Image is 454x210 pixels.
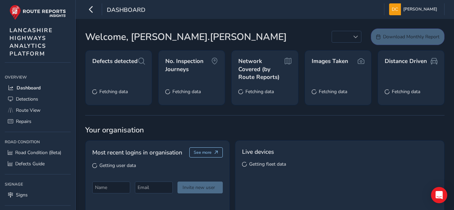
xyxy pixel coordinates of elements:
a: Route View [5,105,71,116]
span: Fetching data [99,88,128,95]
span: Fetching data [245,88,274,95]
span: Getting fleet data [249,161,286,167]
span: Dashboard [17,85,41,91]
span: Fetching data [319,88,347,95]
span: [PERSON_NAME] [403,3,437,15]
div: Overview [5,72,71,82]
a: Road Condition (Beta) [5,147,71,158]
input: Email [135,182,173,193]
span: Images Taken [312,57,348,65]
img: diamond-layout [389,3,401,15]
span: See more [194,150,212,155]
div: Road Condition [5,137,71,147]
span: Most recent logins in organisation [92,148,182,157]
a: Detections [5,93,71,105]
span: Network Covered (by Route Reports) [238,57,284,81]
button: [PERSON_NAME] [389,3,439,15]
span: Signs [16,192,28,198]
a: Repairs [5,116,71,127]
span: Live devices [242,147,274,156]
div: Open Intercom Messenger [431,187,447,203]
span: Defects detected [92,57,138,65]
span: Route View [16,107,41,113]
span: Fetching data [172,88,201,95]
span: Getting user data [99,162,136,169]
a: Defects Guide [5,158,71,169]
span: Repairs [16,118,31,125]
a: Dashboard [5,82,71,93]
span: Your organisation [85,125,445,135]
span: Welcome, [PERSON_NAME].[PERSON_NAME] [85,30,287,44]
div: Signage [5,179,71,189]
button: See more [189,147,223,157]
img: rr logo [9,5,66,20]
a: Signs [5,189,71,201]
span: Distance Driven [385,57,427,65]
span: LANCASHIRE HIGHWAYS ANALYTICS PLATFORM [9,26,53,58]
span: Fetching data [392,88,420,95]
span: Dashboard [107,6,145,15]
input: Name [92,182,130,193]
span: No. Inspection Journeys [165,57,211,73]
span: Defects Guide [15,161,45,167]
span: Detections [16,96,38,102]
span: Road Condition (Beta) [15,149,61,156]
